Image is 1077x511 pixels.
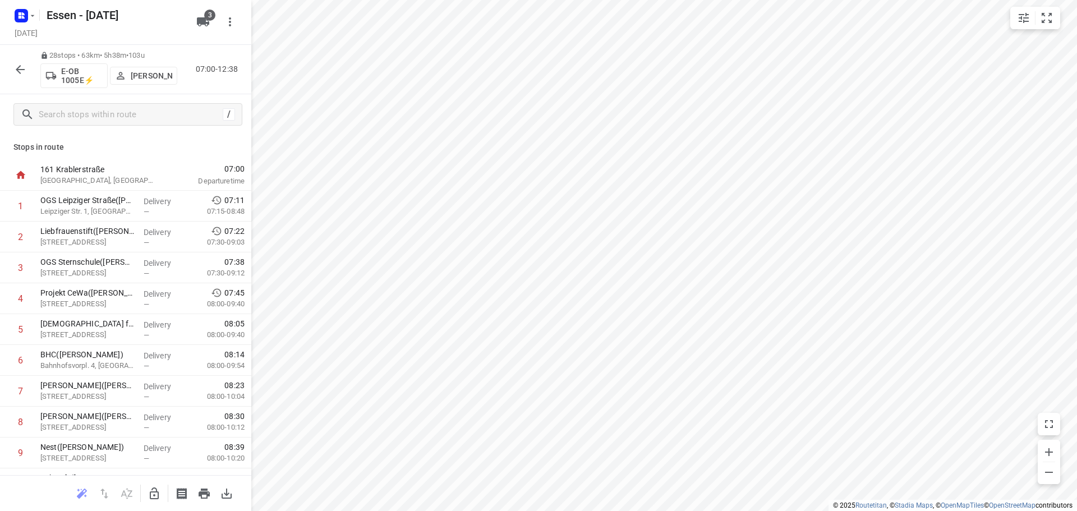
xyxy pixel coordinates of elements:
[204,10,215,21] span: 3
[189,298,245,310] p: 08:00-09:40
[211,287,222,298] svg: Early
[40,237,135,248] p: Ruhrstraße 27, Gelsenkirchen
[211,225,222,237] svg: Early
[224,349,245,360] span: 08:14
[13,141,238,153] p: Stops in route
[189,329,245,340] p: 08:00-09:40
[144,393,149,401] span: —
[40,164,157,175] p: 161 Krablerstraße
[40,453,135,464] p: Bochumer Straße 11, Gelsenkirchen
[833,501,1073,509] li: © 2025 , © , © © contributors
[223,108,235,121] div: /
[144,269,149,278] span: —
[40,329,135,340] p: Kirchstraße 51, Gelsenkirchen
[189,422,245,433] p: 08:00-10:12
[144,319,185,330] p: Delivery
[18,448,23,458] div: 9
[855,501,887,509] a: Routetitan
[40,298,135,310] p: Kirchstraße 51, Gelsenkirchen
[18,355,23,366] div: 6
[40,256,135,268] p: OGS Sternschule(Christiane Biermann)
[189,237,245,248] p: 07:30-09:03
[144,208,149,216] span: —
[40,411,135,422] p: BeWo Psych(Christiane Biermann)
[39,106,223,123] input: Search stops within route
[144,454,149,463] span: —
[144,288,185,300] p: Delivery
[40,206,135,217] p: Leipziger Str. 1, Gelsenkirchen
[189,453,245,464] p: 08:00-10:20
[1012,7,1035,29] button: Map settings
[224,472,245,484] span: 08:44
[219,11,241,33] button: More
[126,51,128,59] span: •
[18,201,23,211] div: 1
[40,472,135,484] p: JobCafe(Christiane Biermann)
[10,26,42,39] h5: Project date
[189,360,245,371] p: 08:00-09:54
[116,487,138,498] span: Sort by time window
[131,71,172,80] p: [PERSON_NAME]
[144,238,149,247] span: —
[40,318,135,329] p: Caritasverband für die Stadt Gelsenkirchen e.V.(Christiane Biermann)
[40,175,157,186] p: [GEOGRAPHIC_DATA], [GEOGRAPHIC_DATA]
[224,225,245,237] span: 07:22
[189,206,245,217] p: 07:15-08:48
[171,176,245,187] p: Departure time
[18,293,23,304] div: 4
[224,380,245,391] span: 08:23
[144,362,149,370] span: —
[61,67,103,85] p: E-OB 1005E⚡
[40,380,135,391] p: Wilhelm Sternemannhaus(Christiane Biermann)
[224,411,245,422] span: 08:30
[192,11,214,33] button: 3
[211,195,222,206] svg: Early
[171,163,245,174] span: 07:00
[144,381,185,392] p: Delivery
[93,487,116,498] span: Reverse route
[144,350,185,361] p: Delivery
[40,195,135,206] p: OGS Leipziger Straße(Christiane Biermann)
[144,423,149,432] span: —
[989,501,1035,509] a: OpenStreetMap
[224,441,245,453] span: 08:39
[40,268,135,279] p: Franz-Bielefeld-Straße 50, Gelsenkirchen
[42,6,187,24] h5: Rename
[189,268,245,279] p: 07:30-09:12
[18,232,23,242] div: 2
[215,487,238,498] span: Download route
[941,501,984,509] a: OpenMapTiles
[18,386,23,397] div: 7
[144,300,149,309] span: —
[40,422,135,433] p: Husemannstraße 23, Gelsenkirchen
[1010,7,1060,29] div: small contained button group
[193,487,215,498] span: Print route
[40,287,135,298] p: Projekt CeWa(Christiane Biermann)
[128,51,145,59] span: 103u
[144,227,185,238] p: Delivery
[143,482,165,505] button: Unlock route
[224,287,245,298] span: 07:45
[18,324,23,335] div: 5
[144,473,185,485] p: Delivery
[40,441,135,453] p: Nest(Christiane Biermann)
[196,63,242,75] p: 07:00-12:38
[110,67,177,85] button: [PERSON_NAME]
[40,63,108,88] button: E-OB 1005E⚡
[18,417,23,427] div: 8
[144,196,185,207] p: Delivery
[71,487,93,498] span: Reoptimize route
[171,487,193,498] span: Print shipping labels
[40,360,135,371] p: Bahnhofsvorpl. 4, Gelsenkirchen
[144,331,149,339] span: —
[40,225,135,237] p: Liebfrauenstift(Christiane Biermann)
[144,257,185,269] p: Delivery
[144,412,185,423] p: Delivery
[224,256,245,268] span: 07:38
[895,501,933,509] a: Stadia Maps
[224,318,245,329] span: 08:05
[224,195,245,206] span: 07:11
[40,50,177,61] p: 28 stops • 63km • 5h38m
[189,391,245,402] p: 08:00-10:04
[144,443,185,454] p: Delivery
